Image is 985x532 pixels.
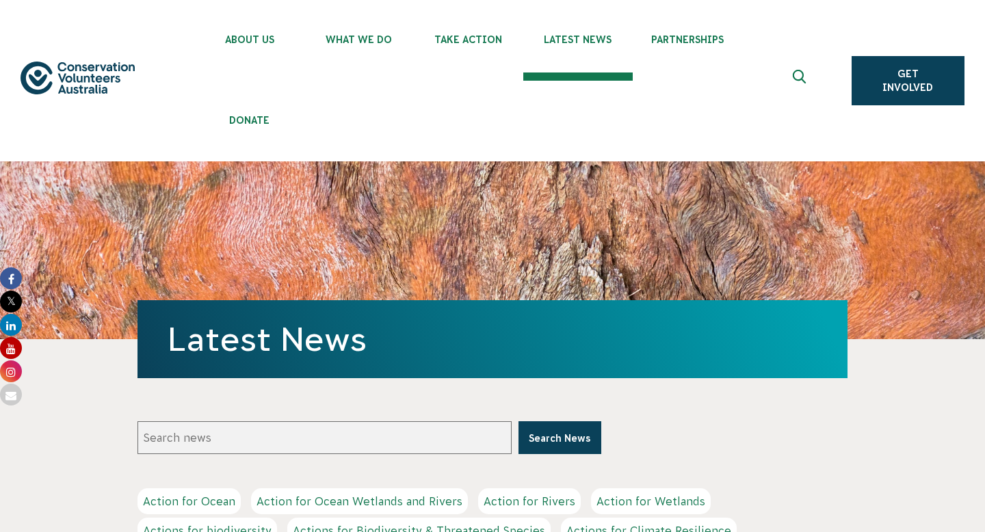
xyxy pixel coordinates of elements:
a: Action for Wetlands [591,488,711,514]
a: Latest News [168,321,367,358]
span: What We Do [304,34,414,45]
span: Donate [195,115,304,126]
a: Action for Ocean [137,488,241,514]
span: About Us [195,34,304,45]
span: Latest News [523,34,633,45]
button: Search News [518,421,601,454]
span: Partnerships [633,34,742,45]
button: Expand search box Close search box [785,64,817,97]
a: Action for Rivers [478,488,581,514]
span: Expand search box [792,70,809,92]
input: Search news [137,421,512,454]
a: Get Involved [852,56,964,105]
img: logo.svg [21,62,135,95]
span: Take Action [414,34,523,45]
a: Action for Ocean Wetlands and Rivers [251,488,468,514]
